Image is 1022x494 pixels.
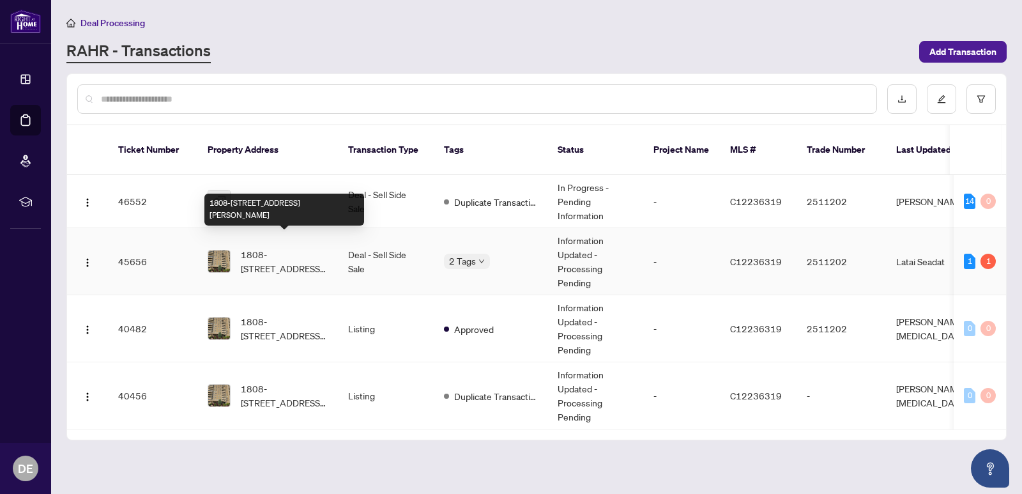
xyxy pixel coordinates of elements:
[730,323,782,334] span: C12236319
[643,295,720,362] td: -
[338,362,434,429] td: Listing
[77,385,98,406] button: Logo
[929,42,996,62] span: Add Transaction
[547,125,643,175] th: Status
[643,362,720,429] td: -
[797,175,886,228] td: 2511202
[108,228,197,295] td: 45656
[208,190,230,212] img: thumbnail-img
[108,175,197,228] td: 46552
[208,318,230,339] img: thumbnail-img
[886,228,982,295] td: Latai Seadat
[964,194,975,209] div: 14
[797,295,886,362] td: 2511202
[966,84,996,114] button: filter
[797,362,886,429] td: -
[964,388,975,403] div: 0
[204,194,364,226] div: 1808-[STREET_ADDRESS][PERSON_NAME]
[643,175,720,228] td: -
[730,390,782,401] span: C12236319
[478,258,485,265] span: down
[338,125,434,175] th: Transaction Type
[108,362,197,429] td: 40456
[66,19,75,27] span: home
[964,321,975,336] div: 0
[77,318,98,339] button: Logo
[208,251,230,272] img: thumbnail-img
[886,295,982,362] td: [PERSON_NAME][MEDICAL_DATA]
[449,254,476,268] span: 2 Tags
[434,125,547,175] th: Tags
[887,84,917,114] button: download
[77,191,98,212] button: Logo
[108,295,197,362] td: 40482
[643,228,720,295] td: -
[197,125,338,175] th: Property Address
[927,84,956,114] button: edit
[338,295,434,362] td: Listing
[720,125,797,175] th: MLS #
[80,17,145,29] span: Deal Processing
[977,95,986,104] span: filter
[730,256,782,267] span: C12236319
[980,194,996,209] div: 0
[454,195,537,209] span: Duplicate Transaction
[886,125,982,175] th: Last Updated By
[547,175,643,228] td: In Progress - Pending Information
[730,196,782,207] span: C12236319
[241,382,328,410] span: 1808-[STREET_ADDRESS][PERSON_NAME]
[82,197,93,208] img: Logo
[338,175,434,228] td: Deal - Sell Side Sale
[82,258,93,268] img: Logo
[338,228,434,295] td: Deal - Sell Side Sale
[964,254,975,269] div: 1
[980,388,996,403] div: 0
[971,449,1009,488] button: Open asap
[77,251,98,272] button: Logo
[886,362,982,429] td: [PERSON_NAME][MEDICAL_DATA]
[643,125,720,175] th: Project Name
[547,362,643,429] td: Information Updated - Processing Pending
[797,125,886,175] th: Trade Number
[208,385,230,406] img: thumbnail-img
[797,228,886,295] td: 2511202
[937,95,946,104] span: edit
[547,295,643,362] td: Information Updated - Processing Pending
[886,175,982,228] td: [PERSON_NAME]
[10,10,41,33] img: logo
[82,325,93,335] img: Logo
[241,314,328,343] span: 1808-[STREET_ADDRESS][PERSON_NAME]
[454,322,494,336] span: Approved
[897,95,906,104] span: download
[547,228,643,295] td: Information Updated - Processing Pending
[18,459,33,477] span: DE
[241,247,328,275] span: 1808-[STREET_ADDRESS][PERSON_NAME]
[980,254,996,269] div: 1
[66,40,211,63] a: RAHR - Transactions
[980,321,996,336] div: 0
[108,125,197,175] th: Ticket Number
[919,41,1007,63] button: Add Transaction
[454,389,537,403] span: Duplicate Transaction
[82,392,93,402] img: Logo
